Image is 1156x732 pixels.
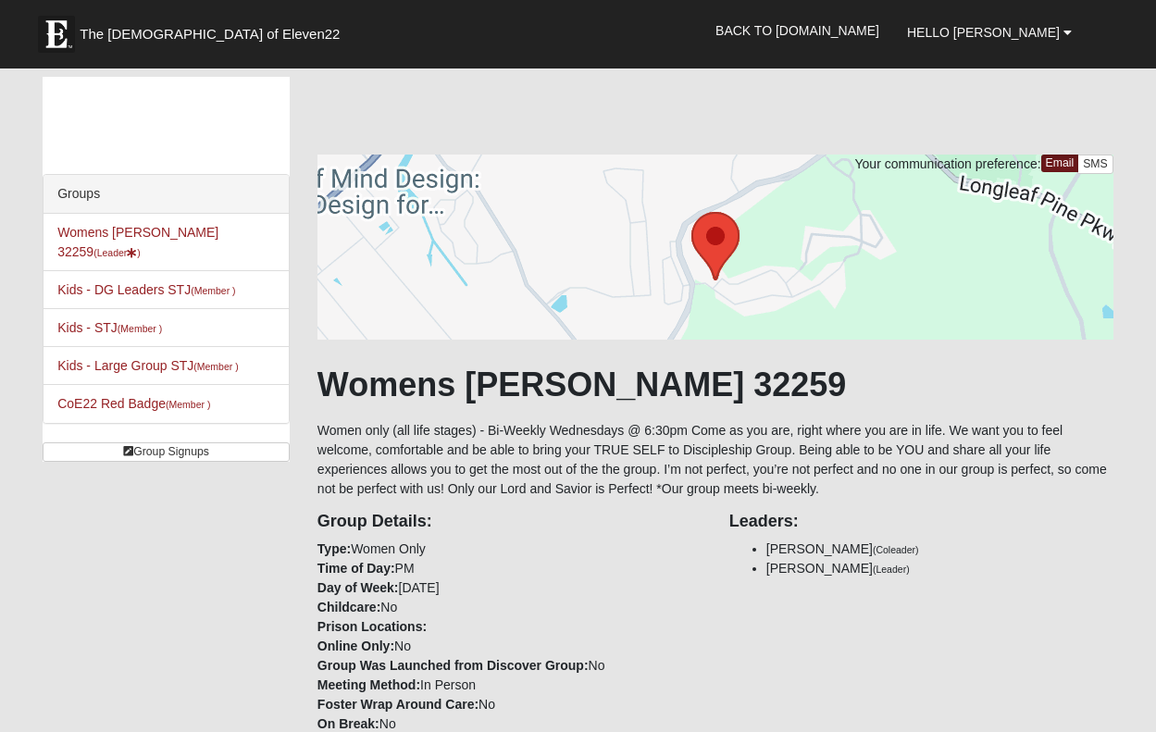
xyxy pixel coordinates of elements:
small: (Leader ) [93,247,141,258]
h1: Womens [PERSON_NAME] 32259 [317,365,1113,404]
div: Groups [44,175,289,214]
li: [PERSON_NAME] [766,540,1113,559]
a: Kids - STJ(Member ) [57,320,162,335]
strong: Type: [317,541,351,556]
small: (Member ) [118,323,162,334]
a: Kids - DG Leaders STJ(Member ) [57,282,235,297]
strong: Foster Wrap Around Care: [317,697,479,712]
small: (Coleader) [873,544,919,555]
a: CoE22 Red Badge(Member ) [57,396,210,411]
strong: Prison Locations: [317,619,427,634]
small: (Member ) [193,361,238,372]
a: Email [1041,155,1079,172]
strong: Day of Week: [317,580,399,595]
span: Your communication preference: [855,156,1041,171]
strong: Childcare: [317,600,380,614]
h4: Group Details: [317,512,702,532]
strong: Online Only: [317,639,394,653]
h4: Leaders: [729,512,1113,532]
a: Hello [PERSON_NAME] [893,9,1086,56]
a: Back to [DOMAIN_NAME] [702,7,893,54]
a: Group Signups [43,442,290,462]
strong: Group Was Launched from Discover Group: [317,658,589,673]
a: The [DEMOGRAPHIC_DATA] of Eleven22 [29,6,399,53]
li: [PERSON_NAME] [766,559,1113,578]
a: Kids - Large Group STJ(Member ) [57,358,238,373]
small: (Member ) [166,399,210,410]
img: Eleven22 logo [38,16,75,53]
small: (Member ) [191,285,235,296]
a: SMS [1077,155,1113,174]
span: Hello [PERSON_NAME] [907,25,1060,40]
small: (Leader) [873,564,910,575]
strong: Time of Day: [317,561,395,576]
a: Womens [PERSON_NAME] 32259(Leader) [57,225,218,259]
span: The [DEMOGRAPHIC_DATA] of Eleven22 [80,25,340,43]
strong: Meeting Method: [317,677,420,692]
